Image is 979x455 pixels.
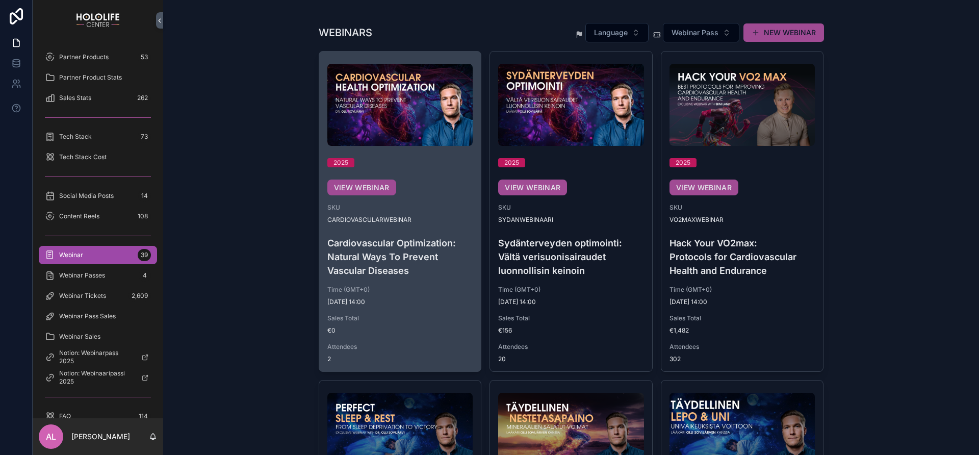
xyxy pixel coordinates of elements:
[669,326,815,335] span: €1,482
[59,53,109,61] span: Partner Products
[76,12,119,29] img: App logo
[585,23,649,42] button: Select Button
[327,326,473,335] span: €0
[59,349,133,365] span: Notion: Webinarpass 2025
[669,204,815,212] span: SKU
[138,131,151,143] div: 73
[39,407,157,425] a: FAQ114
[139,269,151,282] div: 4
[327,64,473,146] img: cardiovascular%20health%20optimization%20-%20olli%20sovijarvi.jpg
[669,343,815,351] span: Attendees
[59,312,116,320] span: Webinar Pass Sales
[128,290,151,302] div: 2,609
[661,51,824,372] a: 2025VIEW WEBINARSKUVO2MAXWEBINARHack Your VO2max: Protocols for Cardiovascular Health and Enduran...
[327,180,396,196] a: VIEW WEBINAR
[39,128,157,146] a: Tech Stack73
[138,249,151,261] div: 39
[39,148,157,166] a: Tech Stack Cost
[676,158,690,167] div: 2025
[498,216,644,224] span: SYDANWEBINAARI
[669,180,738,196] a: VIEW WEBINAR
[498,286,644,294] span: Time (GMT+0)
[663,23,739,42] button: Select Button
[327,343,473,351] span: Attendees
[134,92,151,104] div: 262
[59,133,92,141] span: Tech Stack
[498,314,644,322] span: Sales Total
[319,26,372,40] h1: WEBINARS
[39,246,157,264] a: Webinar39
[39,327,157,346] a: Webinar Sales
[327,314,473,322] span: Sales Total
[327,204,473,212] span: SKU
[504,158,519,167] div: 2025
[669,355,681,363] span: 302
[59,412,71,420] span: FAQ
[672,28,718,38] span: Webinar Pass
[669,314,815,322] span: Sales Total
[39,266,157,285] a: Webinar Passes4
[71,432,130,442] p: [PERSON_NAME]
[59,73,122,82] span: Partner Product Stats
[669,298,815,306] span: [DATE] 14:00
[39,368,157,387] a: Notion: Webinaaripassi 2025
[333,158,348,167] div: 2025
[135,210,151,222] div: 108
[669,64,815,146] img: Webinar%20banner%20designs%20%283%29.png
[138,51,151,63] div: 53
[136,410,151,422] div: 114
[669,236,815,277] h4: Hack Your VO2max: Protocols for Cardiovascular Health and Endurance
[59,369,133,386] span: Notion: Webinaaripassi 2025
[39,89,157,107] a: Sales Stats262
[498,204,644,212] span: SKU
[59,292,106,300] span: Webinar Tickets
[489,51,653,372] a: 2025VIEW WEBINARSKUSYDANWEBINAARISydänterveyden optimointi: Vältä verisuonisairaudet luonnollisin...
[39,207,157,225] a: Content Reels108
[498,355,506,363] span: 20
[59,192,114,200] span: Social Media Posts
[498,326,644,335] span: €156
[39,348,157,366] a: Notion: Webinarpass 2025
[39,287,157,305] a: Webinar Tickets2,609
[327,286,473,294] span: Time (GMT+0)
[39,68,157,87] a: Partner Product Stats
[498,180,567,196] a: VIEW WEBINAR
[319,51,482,372] a: 2025VIEW WEBINARSKUCARDIOVASCULARWEBINARCardiovascular Optimization: Natural Ways To Prevent Vasc...
[46,431,56,443] span: AL
[743,23,824,42] button: NEW WEBINAR
[59,251,83,259] span: Webinar
[59,212,99,220] span: Content Reels
[498,64,644,146] img: Sydanterveyden%20optimointi%20-%20Olli%20Sovijarvi.jpg
[669,216,815,224] span: VO2MAXWEBINAR
[498,343,644,351] span: Attendees
[498,298,644,306] span: [DATE] 14:00
[327,236,473,277] h4: Cardiovascular Optimization: Natural Ways To Prevent Vascular Diseases
[39,307,157,325] a: Webinar Pass Sales
[138,190,151,202] div: 14
[59,94,91,102] span: Sales Stats
[59,271,105,280] span: Webinar Passes
[327,216,473,224] span: CARDIOVASCULARWEBINAR
[39,187,157,205] a: Social Media Posts14
[327,298,473,306] span: [DATE] 14:00
[327,355,331,363] span: 2
[498,236,644,277] h4: Sydänterveyden optimointi: Vältä verisuonisairaudet luonnollisin keinoin
[594,28,628,38] span: Language
[669,286,815,294] span: Time (GMT+0)
[39,48,157,66] a: Partner Products53
[33,41,163,418] div: scrollable content
[59,153,107,161] span: Tech Stack Cost
[59,333,100,341] span: Webinar Sales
